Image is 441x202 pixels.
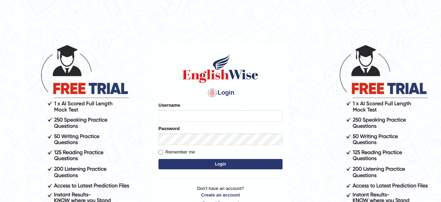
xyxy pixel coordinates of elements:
[181,53,260,84] img: Logo of English Wise sign in for intelligent practice with AI
[158,87,283,98] h4: Login
[158,125,180,132] label: Password
[158,150,163,155] input: Remember me
[158,159,283,169] button: Login
[158,149,195,156] label: Remember me
[158,192,283,198] a: Create an account
[158,102,180,108] label: Username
